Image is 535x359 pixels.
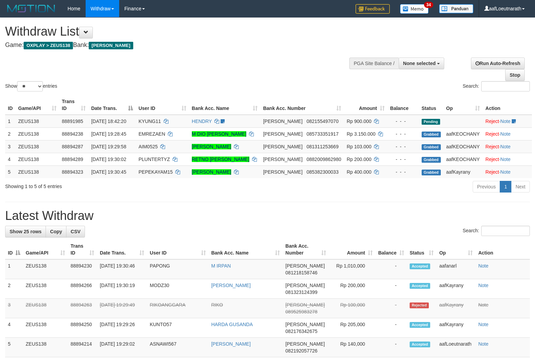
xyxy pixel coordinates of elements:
[66,226,85,237] a: CSV
[436,299,475,318] td: aafKayrany
[375,259,407,279] td: -
[285,309,317,314] span: Copy 089525983278 to clipboard
[403,61,436,66] span: None selected
[5,140,15,153] td: 3
[211,341,251,347] a: [PERSON_NAME]
[329,240,375,259] th: Amount: activate to sort column ascending
[436,240,475,259] th: Op: activate to sort column ascending
[260,95,344,115] th: Bank Acc. Number: activate to sort column ascending
[68,279,97,299] td: 88894266
[5,95,15,115] th: ID
[422,170,441,175] span: Grabbed
[147,240,208,259] th: User ID: activate to sort column ascending
[307,169,338,175] span: Copy 085382300033 to clipboard
[24,42,73,49] span: OXPLAY > ZEUS138
[485,131,499,137] a: Reject
[62,169,83,175] span: 88894323
[5,42,350,49] h4: Game: Bank:
[400,4,429,14] img: Button%20Memo.svg
[407,240,437,259] th: Status: activate to sort column ascending
[387,95,419,115] th: Balance
[5,318,23,338] td: 4
[444,153,483,165] td: aafKEOCHANY
[285,263,325,269] span: [PERSON_NAME]
[5,338,23,357] td: 5
[399,58,444,69] button: None selected
[422,144,441,150] span: Grabbed
[511,181,530,193] a: Next
[390,156,416,163] div: - - -
[89,42,133,49] span: [PERSON_NAME]
[5,81,57,91] label: Show entries
[347,131,375,137] span: Rp 3.150.000
[500,144,511,149] a: Note
[422,132,441,137] span: Grabbed
[483,115,532,128] td: ·
[285,322,325,327] span: [PERSON_NAME]
[329,338,375,357] td: Rp 140,000
[5,240,23,259] th: ID: activate to sort column descending
[68,338,97,357] td: 88894214
[189,95,260,115] th: Bank Acc. Name: activate to sort column ascending
[147,338,208,357] td: ASNAWI567
[283,240,329,259] th: Bank Acc. Number: activate to sort column ascending
[422,157,441,163] span: Grabbed
[263,157,302,162] span: [PERSON_NAME]
[481,226,530,236] input: Search:
[478,341,488,347] a: Note
[481,81,530,91] input: Search:
[375,338,407,357] td: -
[390,131,416,137] div: - - -
[23,299,68,318] td: ZEUS138
[285,302,325,308] span: [PERSON_NAME]
[88,95,136,115] th: Date Trans.: activate to sort column descending
[329,299,375,318] td: Rp 100,000
[500,157,511,162] a: Note
[147,299,208,318] td: RIKOANGGARA
[285,289,317,295] span: Copy 081323124399 to clipboard
[192,157,249,162] a: RETNO [PERSON_NAME]
[478,283,488,288] a: Note
[136,95,189,115] th: User ID: activate to sort column ascending
[5,127,15,140] td: 2
[211,322,253,327] a: HARDA GUSANDA
[17,81,43,91] select: Showentries
[347,157,371,162] span: Rp 200.000
[485,144,499,149] a: Reject
[390,169,416,175] div: - - -
[344,95,387,115] th: Amount: activate to sort column ascending
[436,279,475,299] td: aafKayrany
[375,299,407,318] td: -
[436,338,475,357] td: aafLoeutnarath
[15,165,59,178] td: ZEUS138
[444,95,483,115] th: Op: activate to sort column ascending
[5,226,46,237] a: Show 25 rows
[422,119,440,125] span: Pending
[263,144,302,149] span: [PERSON_NAME]
[263,131,302,137] span: [PERSON_NAME]
[375,318,407,338] td: -
[390,118,416,125] div: - - -
[463,81,530,91] label: Search:
[97,318,147,338] td: [DATE] 19:29:26
[444,165,483,178] td: aafKayrany
[15,140,59,153] td: ZEUS138
[419,95,444,115] th: Status
[68,240,97,259] th: Trans ID: activate to sort column ascending
[347,144,371,149] span: Rp 103.000
[91,169,126,175] span: [DATE] 19:30:45
[263,119,302,124] span: [PERSON_NAME]
[23,240,68,259] th: Game/API: activate to sort column ascending
[285,329,317,334] span: Copy 082176342675 to clipboard
[138,144,158,149] span: AIM0525
[439,4,473,13] img: panduan.png
[463,226,530,236] label: Search:
[15,127,59,140] td: ZEUS138
[478,322,488,327] a: Note
[5,180,218,190] div: Showing 1 to 5 of 5 entries
[424,2,433,8] span: 34
[5,279,23,299] td: 2
[473,181,500,193] a: Previous
[5,299,23,318] td: 3
[211,283,251,288] a: [PERSON_NAME]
